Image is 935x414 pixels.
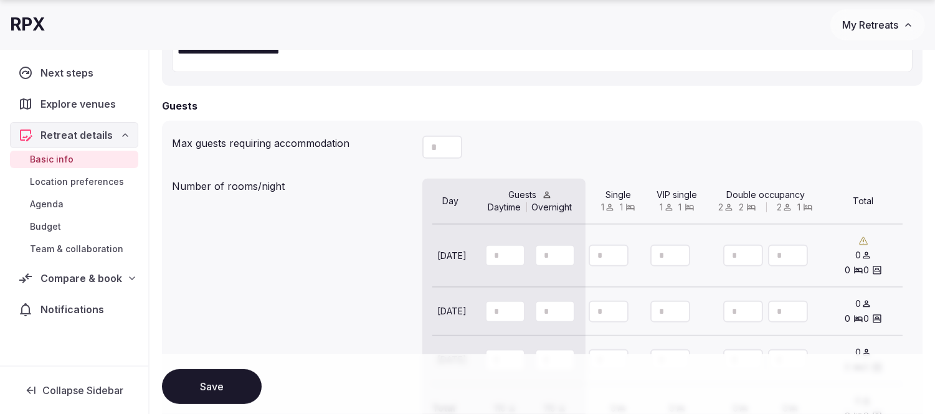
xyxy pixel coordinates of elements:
span: 0 [855,298,861,310]
button: Collapse Sidebar [10,377,138,404]
div: Daytime [488,201,521,214]
span: Next steps [40,65,98,80]
span: 1 [679,201,682,214]
span: Explore venues [40,96,121,111]
button: 1 [620,201,635,214]
button: 2 [718,201,734,214]
span: Retreat details [40,128,113,143]
span: 2 [777,201,782,214]
button: 0 [864,264,882,276]
a: Next steps [10,60,138,86]
span: My Retreats [842,19,898,31]
div: Total [824,195,903,207]
button: 2 [739,201,756,214]
span: Team & collaboration [30,243,123,255]
button: 1 [797,201,813,214]
a: Basic info [10,151,138,168]
span: 2 [739,201,744,214]
button: 1 [601,201,615,214]
div: [DATE] [432,305,472,318]
button: 1 [660,201,674,214]
span: 0 [855,249,861,261]
a: Budget [10,218,138,235]
span: Notifications [40,302,109,317]
button: 1 [679,201,695,214]
span: 0 [845,313,851,325]
div: Double occupancy [711,189,820,201]
div: Number of rooms/night [172,174,412,194]
span: Location preferences [30,176,124,188]
div: Day [442,195,462,207]
h1: RPX [10,12,45,37]
span: Agenda [30,198,64,210]
button: 0 [864,313,882,325]
button: 0 [845,313,863,325]
div: Max guests requiring accommodation [172,131,412,151]
span: 0 [855,346,861,359]
span: 1 [601,201,604,214]
div: Overnight [532,201,572,214]
span: 1 [797,201,800,214]
span: 0 [864,313,870,325]
span: Budget [30,220,61,233]
span: 1 [660,201,663,214]
span: 0 [845,264,851,276]
button: 0 [855,249,871,261]
span: 1 [620,201,623,214]
span: Basic info [30,153,74,166]
a: Notifications [10,296,138,322]
span: 2 [718,201,723,214]
a: Location preferences [10,173,138,191]
a: Explore venues [10,91,138,117]
div: Guests [472,189,589,201]
span: 0 [864,264,870,276]
button: Save [162,369,262,404]
div: VIP single [653,189,702,201]
button: My Retreats [830,9,925,40]
a: Team & collaboration [10,240,138,258]
span: Compare & book [40,271,122,286]
button: 2 [777,201,792,214]
button: 0 [845,264,863,276]
button: 0 [855,298,871,310]
span: Collapse Sidebar [42,384,123,397]
h2: Guests [162,98,197,113]
div: Single [594,189,643,201]
button: 0 [855,346,871,359]
div: [DATE] [432,250,472,262]
a: Agenda [10,195,138,213]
